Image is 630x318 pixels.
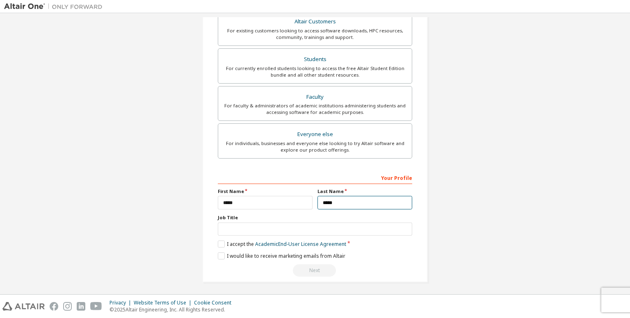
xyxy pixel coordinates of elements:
div: Read and acccept EULA to continue [218,264,412,277]
div: Website Terms of Use [134,300,194,306]
div: For faculty & administrators of academic institutions administering students and accessing softwa... [223,102,407,116]
div: Privacy [110,300,134,306]
img: Altair One [4,2,107,11]
img: linkedin.svg [77,302,85,311]
label: I accept the [218,241,346,248]
div: For currently enrolled students looking to access the free Altair Student Edition bundle and all ... [223,65,407,78]
div: Students [223,54,407,65]
div: Cookie Consent [194,300,236,306]
img: youtube.svg [90,302,102,311]
p: © 2025 Altair Engineering, Inc. All Rights Reserved. [110,306,236,313]
img: altair_logo.svg [2,302,45,311]
a: Academic End-User License Agreement [255,241,346,248]
div: For individuals, businesses and everyone else looking to try Altair software and explore our prod... [223,140,407,153]
img: facebook.svg [50,302,58,311]
div: Faculty [223,91,407,103]
img: instagram.svg [63,302,72,311]
label: Last Name [317,188,412,195]
label: First Name [218,188,313,195]
div: Altair Customers [223,16,407,27]
div: Your Profile [218,171,412,184]
label: Job Title [218,214,412,221]
label: I would like to receive marketing emails from Altair [218,252,345,259]
div: Everyone else [223,129,407,140]
div: For existing customers looking to access software downloads, HPC resources, community, trainings ... [223,27,407,41]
